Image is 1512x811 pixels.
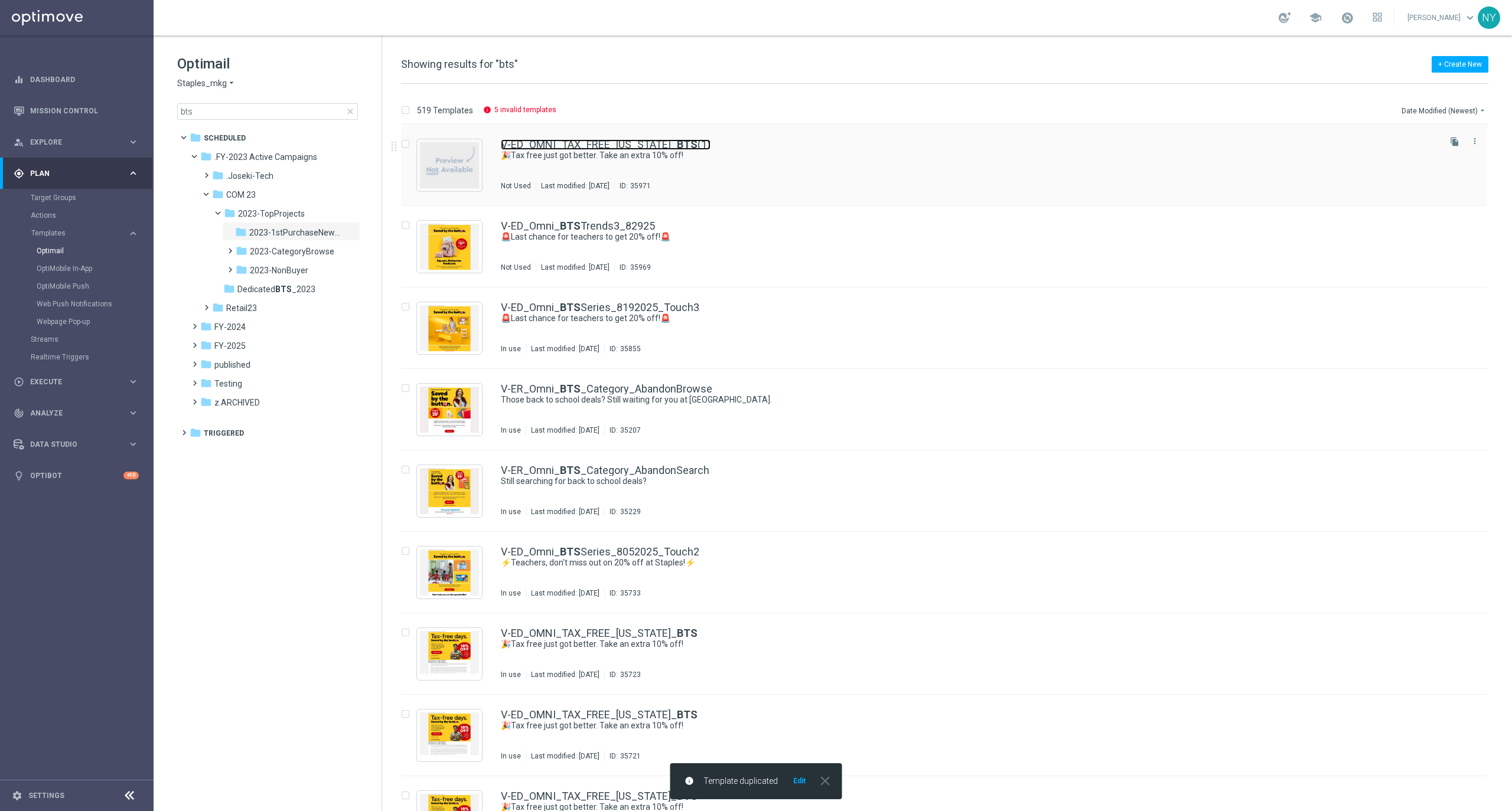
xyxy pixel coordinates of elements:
[214,341,246,351] span: FY-2025
[620,507,641,516] div: 35229
[501,181,531,191] div: Not Used
[501,639,1410,650] a: 🎉Tax free just got better. Take an extra 10% off!
[37,317,123,326] a: Webpage Pop-up
[190,427,201,439] i: folder
[238,208,305,219] span: 2023-TopProjects
[620,670,641,679] div: 35723
[501,426,521,435] div: In use
[420,224,479,270] img: 35969.jpeg
[620,344,641,354] div: 35855
[14,439,128,450] div: Data Studio
[501,507,521,516] div: In use
[14,460,139,491] div: Optibot
[200,321,212,332] i: folder
[14,377,128,387] div: Execute
[501,313,1438,324] div: 🚨Last chance for teachers to get 20% off!🚨
[275,284,292,294] b: BTS
[389,369,1510,450] div: Press SPACE to select this row.
[14,64,139,95] div: Dashboard
[31,230,128,237] div: Templates
[30,460,123,491] a: Optibot
[389,695,1510,776] div: Press SPACE to select this row.
[536,181,614,191] div: Last modified: [DATE]
[31,228,139,238] button: Templates keyboard_arrow_right
[501,557,1410,568] a: ⚡Teachers, don't miss out on 20% off at Staples!⚡
[212,188,224,200] i: folder
[1469,134,1481,148] button: more_vert
[214,397,260,408] span: z.ARCHIVED
[226,303,257,313] span: Retail23
[37,260,152,277] div: OptiMobile In-App
[417,105,473,116] p: 519 Templates
[389,125,1510,206] div: Press SPACE to select this row.
[677,708,698,721] b: BTS
[817,773,833,789] i: close
[13,377,139,387] div: play_circle_outline Execute keyboard_arrow_right
[620,426,641,435] div: 35207
[501,720,1438,731] div: 🎉Tax free just got better. Take an extra 10% off!
[214,378,242,389] span: Testing
[1450,137,1459,146] i: file_copy
[236,245,247,257] i: folder
[30,170,128,177] span: Plan
[816,776,833,786] button: close
[389,613,1510,695] div: Press SPACE to select this row.
[703,776,778,786] span: Template duplicated
[200,339,212,351] i: folder
[13,471,139,480] button: lightbulb Optibot +10
[13,440,139,449] div: Data Studio keyboard_arrow_right
[501,231,1410,243] a: 🚨Last chance for teachers to get 20% off!🚨
[389,287,1510,369] div: Press SPACE to select this row.
[526,670,604,679] div: Last modified: [DATE]
[37,282,123,291] a: OptiMobile Push
[13,138,139,147] button: person_search Explore keyboard_arrow_right
[792,776,807,786] button: Edit
[31,189,152,207] div: Target Groups
[501,628,698,639] a: V-ED_OMNI_TAX_FREE_[US_STATE]_BTS
[128,376,139,387] i: keyboard_arrow_right
[14,95,139,126] div: Mission Control
[37,246,123,256] a: Optimail
[37,242,152,260] div: Optimail
[560,301,581,313] b: BTS
[501,231,1438,243] div: 🚨Last chance for teachers to get 20% off!🚨
[501,465,709,476] a: V-ER_Omni_BTS_Category_AbandonSearch
[123,472,139,479] div: +10
[604,507,641,516] div: ID:
[13,75,139,84] div: equalizer Dashboard
[560,220,581,232] b: BTS
[14,137,24,148] i: person_search
[223,283,235,295] i: folder
[30,378,128,385] span: Execute
[1464,11,1477,24] span: keyboard_arrow_down
[37,277,152,295] div: OptiMobile Push
[526,426,604,435] div: Last modified: [DATE]
[31,348,152,366] div: Realtime Triggers
[526,344,604,354] div: Last modified: [DATE]
[501,791,698,802] a: V-ED_OMNI_TAX_FREE_[US_STATE]_BTS
[420,387,479,433] img: 35207.jpeg
[1447,134,1462,149] button: file_copy
[501,394,1410,405] a: Those back to school deals? Still waiting for you at [GEOGRAPHIC_DATA].
[13,106,139,116] div: Mission Control
[501,547,699,557] a: V-ED_Omni_BTSSeries_8052025_Touch2
[31,230,116,237] span: Templates
[14,168,128,179] div: Plan
[685,776,694,786] i: info
[13,408,139,418] div: track_changes Analyze keyboard_arrow_right
[37,295,152,313] div: Web Push Notifications
[31,207,152,224] div: Actions
[420,142,479,188] img: noPreview.jpg
[200,377,212,389] i: folder
[389,450,1510,532] div: Press SPACE to select this row.
[31,331,152,348] div: Streams
[14,74,24,85] i: equalizer
[128,168,139,179] i: keyboard_arrow_right
[37,264,123,273] a: OptiMobile In-App
[13,169,139,178] button: gps_fixed Plan keyboard_arrow_right
[1309,11,1322,24] span: school
[31,335,123,344] a: Streams
[177,78,227,89] span: Staples_mkg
